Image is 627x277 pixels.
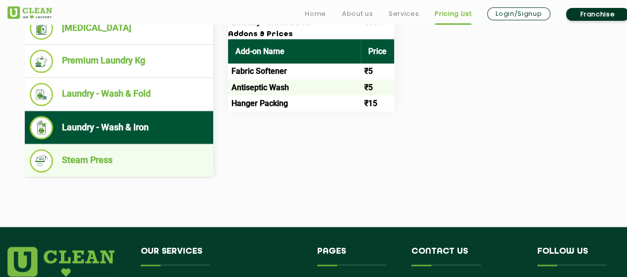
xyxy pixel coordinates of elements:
li: Premium Laundry Kg [30,50,208,73]
li: Laundry - Wash & Fold [30,83,208,106]
img: logo.png [7,247,114,277]
h4: Pages [317,247,397,266]
img: Laundry - Wash & Iron [30,116,53,139]
img: Dry Cleaning [30,17,53,40]
td: Hanger Packing [228,95,361,111]
td: ₹15 [361,95,394,111]
a: Home [305,8,326,20]
td: ₹5 [361,63,394,79]
td: ₹5 [361,79,394,95]
li: [MEDICAL_DATA] [30,17,208,40]
img: Laundry - Wash & Fold [30,83,53,106]
img: Premium Laundry Kg [30,50,53,73]
img: UClean Laundry and Dry Cleaning [7,6,52,19]
h4: Our Services [141,247,302,266]
a: About us [342,8,373,20]
h4: Follow us [537,247,625,266]
img: Steam Press [30,149,53,172]
li: Laundry - Wash & Iron [30,116,208,139]
th: Add-on Name [228,39,361,63]
a: Services [389,8,419,20]
h4: Contact us [411,247,522,266]
h3: Addons & Prices [228,30,394,39]
a: Login/Signup [487,7,550,20]
li: Steam Press [30,149,208,172]
th: Price [361,39,394,63]
td: Antiseptic Wash [228,79,361,95]
td: Fabric Softener [228,63,361,79]
a: Pricing List [435,8,471,20]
